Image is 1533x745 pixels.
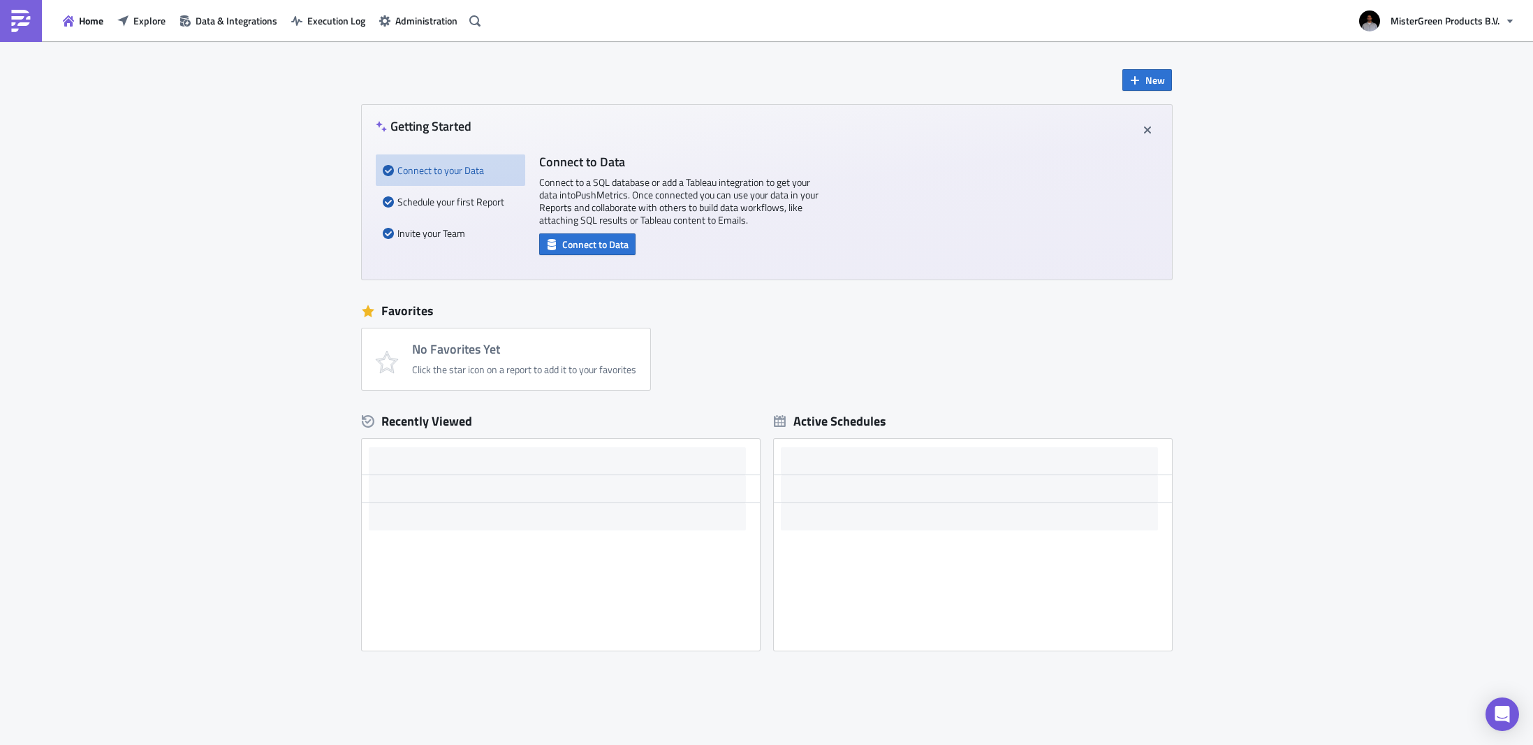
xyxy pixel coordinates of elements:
[10,10,32,32] img: PushMetrics
[362,411,760,432] div: Recently Viewed
[133,13,166,28] span: Explore
[56,10,110,31] button: Home
[173,10,284,31] button: Data & Integrations
[1486,697,1519,731] div: Open Intercom Messenger
[562,237,629,252] span: Connect to Data
[774,413,886,429] div: Active Schedules
[79,13,103,28] span: Home
[383,186,518,217] div: Schedule your first Report
[383,154,518,186] div: Connect to your Data
[284,10,372,31] button: Execution Log
[110,10,173,31] button: Explore
[539,236,636,250] a: Connect to Data
[412,342,636,356] h4: No Favorites Yet
[372,10,464,31] button: Administration
[307,13,365,28] span: Execution Log
[196,13,277,28] span: Data & Integrations
[539,233,636,255] button: Connect to Data
[1351,6,1523,36] button: MisterGreen Products B.V.
[1145,73,1165,87] span: New
[376,119,471,133] h4: Getting Started
[383,217,518,249] div: Invite your Team
[539,154,819,169] h4: Connect to Data
[362,301,1172,321] div: Favorites
[539,176,819,226] p: Connect to a SQL database or add a Tableau integration to get your data into PushMetrics . Once c...
[1358,9,1381,33] img: Avatar
[395,13,457,28] span: Administration
[1122,69,1172,91] button: New
[412,363,636,376] div: Click the star icon on a report to add it to your favorites
[1391,13,1499,28] span: MisterGreen Products B.V.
